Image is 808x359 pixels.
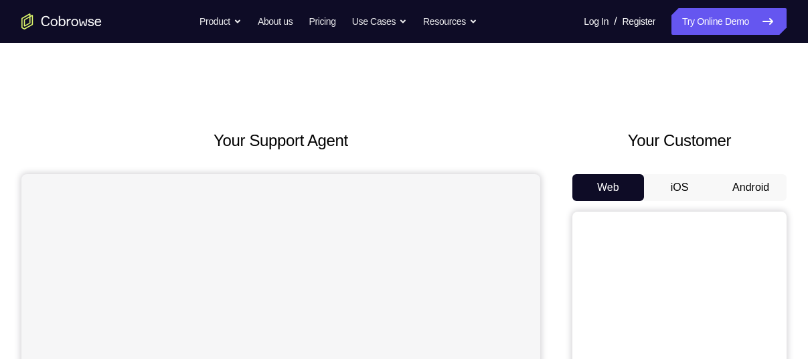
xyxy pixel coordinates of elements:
[21,129,540,153] h2: Your Support Agent
[623,8,655,35] a: Register
[21,13,102,29] a: Go to the home page
[715,174,787,201] button: Android
[572,174,644,201] button: Web
[258,8,293,35] a: About us
[644,174,716,201] button: iOS
[423,8,477,35] button: Resources
[671,8,787,35] a: Try Online Demo
[352,8,407,35] button: Use Cases
[199,8,242,35] button: Product
[309,8,335,35] a: Pricing
[584,8,609,35] a: Log In
[614,13,617,29] span: /
[572,129,787,153] h2: Your Customer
